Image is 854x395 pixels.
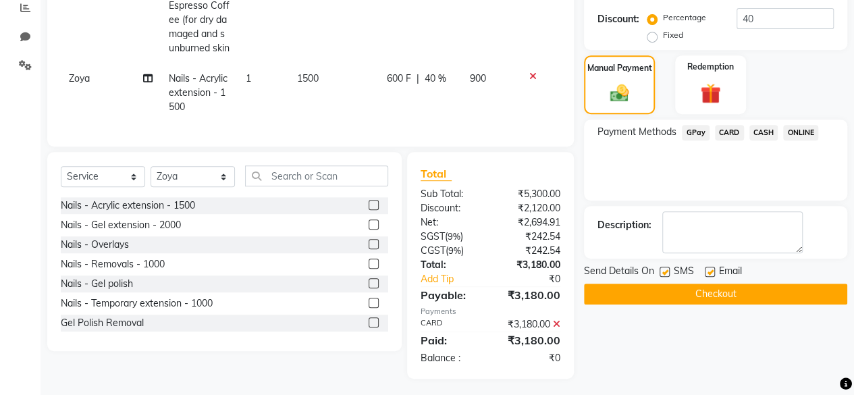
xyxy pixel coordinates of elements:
[687,61,734,73] label: Redemption
[490,187,570,201] div: ₹5,300.00
[490,258,570,272] div: ₹3,180.00
[421,167,452,181] span: Total
[604,82,635,104] img: _cash.svg
[448,231,460,242] span: 9%
[61,296,213,311] div: Nails - Temporary extension - 1000
[682,125,710,140] span: GPay
[417,72,419,86] span: |
[584,284,847,305] button: Checkout
[490,244,570,258] div: ₹242.54
[674,264,694,281] span: SMS
[421,306,560,317] div: Payments
[61,257,165,271] div: Nails - Removals - 1000
[504,272,570,286] div: ₹0
[783,125,818,140] span: ONLINE
[490,201,570,215] div: ₹2,120.00
[421,230,445,242] span: SGST
[410,332,491,348] div: Paid:
[410,258,491,272] div: Total:
[410,230,491,244] div: ( )
[410,351,491,365] div: Balance :
[61,238,129,252] div: Nails - Overlays
[715,125,744,140] span: CARD
[597,125,676,139] span: Payment Methods
[490,230,570,244] div: ₹242.54
[410,272,504,286] a: Add Tip
[470,72,486,84] span: 900
[410,317,491,332] div: CARD
[663,29,683,41] label: Fixed
[597,218,651,232] div: Description:
[490,351,570,365] div: ₹0
[61,277,133,291] div: Nails - Gel polish
[245,165,388,186] input: Search or Scan
[296,72,318,84] span: 1500
[410,244,491,258] div: ( )
[490,317,570,332] div: ₹3,180.00
[749,125,778,140] span: CASH
[387,72,411,86] span: 600 F
[719,264,742,281] span: Email
[421,244,446,257] span: CGST
[490,332,570,348] div: ₹3,180.00
[490,287,570,303] div: ₹3,180.00
[663,11,706,24] label: Percentage
[61,199,195,213] div: Nails - Acrylic extension - 1500
[246,72,251,84] span: 1
[61,316,144,330] div: Gel Polish Removal
[448,245,461,256] span: 9%
[490,215,570,230] div: ₹2,694.91
[410,287,491,303] div: Payable:
[410,201,491,215] div: Discount:
[587,62,652,74] label: Manual Payment
[694,81,727,106] img: _gift.svg
[410,215,491,230] div: Net:
[69,72,90,84] span: Zoya
[425,72,446,86] span: 40 %
[584,264,654,281] span: Send Details On
[169,72,228,113] span: Nails - Acrylic extension - 1500
[410,187,491,201] div: Sub Total:
[61,218,181,232] div: Nails - Gel extension - 2000
[597,12,639,26] div: Discount:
